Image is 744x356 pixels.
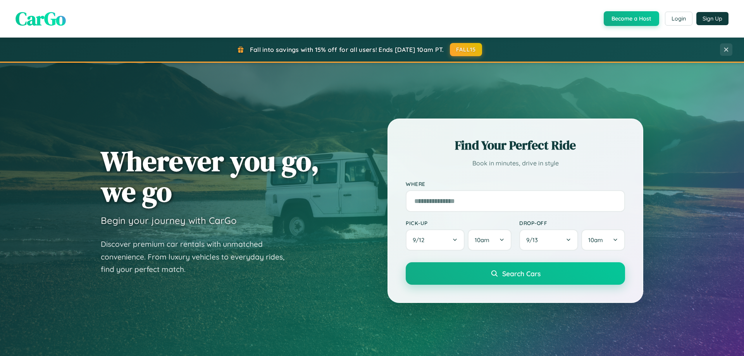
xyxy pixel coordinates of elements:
[406,220,511,226] label: Pick-up
[406,158,625,169] p: Book in minutes, drive in style
[406,137,625,154] h2: Find Your Perfect Ride
[406,181,625,187] label: Where
[413,236,428,244] span: 9 / 12
[450,43,482,56] button: FALL15
[15,6,66,31] span: CarGo
[526,236,542,244] span: 9 / 13
[475,236,489,244] span: 10am
[406,262,625,285] button: Search Cars
[406,229,465,251] button: 9/12
[101,238,294,276] p: Discover premium car rentals with unmatched convenience. From luxury vehicles to everyday rides, ...
[250,46,444,53] span: Fall into savings with 15% off for all users! Ends [DATE] 10am PT.
[665,12,692,26] button: Login
[588,236,603,244] span: 10am
[581,229,625,251] button: 10am
[604,11,659,26] button: Become a Host
[519,229,578,251] button: 9/13
[101,146,319,207] h1: Wherever you go, we go
[101,215,237,226] h3: Begin your journey with CarGo
[519,220,625,226] label: Drop-off
[502,269,541,278] span: Search Cars
[696,12,728,25] button: Sign Up
[468,229,511,251] button: 10am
